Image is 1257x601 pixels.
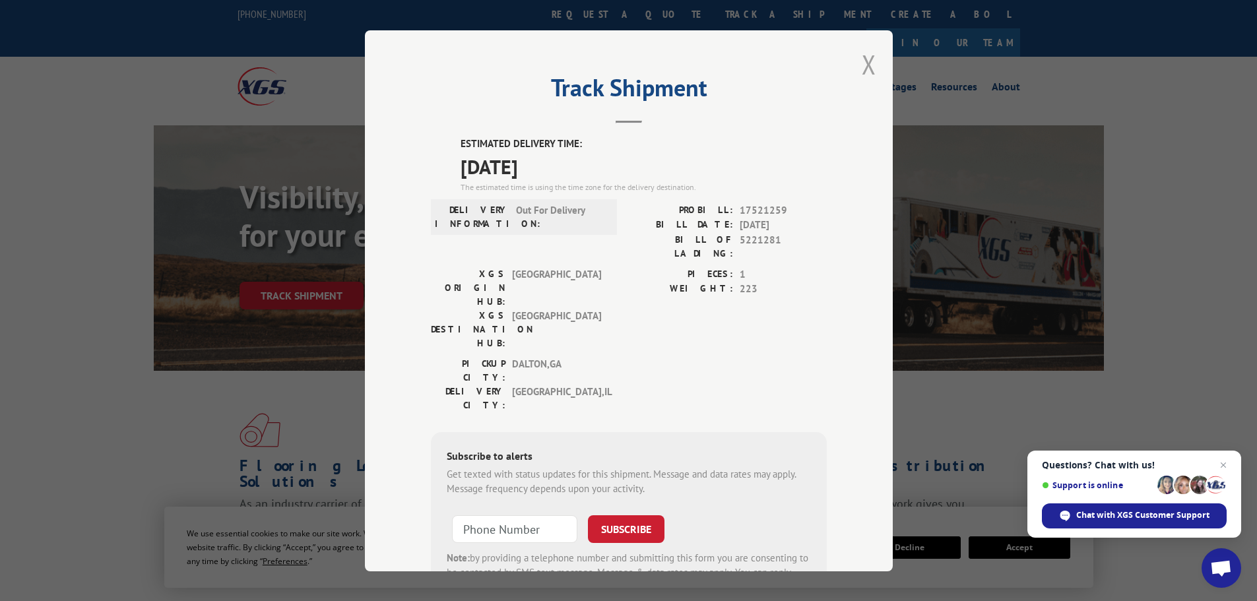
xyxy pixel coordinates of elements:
div: The estimated time is using the time zone for the delivery destination. [461,181,827,193]
span: [DATE] [461,151,827,181]
span: [DATE] [740,218,827,233]
span: Out For Delivery [516,203,605,230]
label: DELIVERY INFORMATION: [435,203,509,230]
input: Phone Number [452,515,577,542]
label: DELIVERY CITY: [431,384,505,412]
div: Chat with XGS Customer Support [1042,503,1227,528]
span: Questions? Chat with us! [1042,460,1227,470]
label: XGS DESTINATION HUB: [431,308,505,350]
span: 223 [740,282,827,297]
label: WEIGHT: [629,282,733,297]
div: Get texted with status updates for this shipment. Message and data rates may apply. Message frequ... [447,466,811,496]
span: [GEOGRAPHIC_DATA] [512,308,601,350]
span: 17521259 [740,203,827,218]
span: 5221281 [740,232,827,260]
span: 1 [740,267,827,282]
span: Close chat [1215,457,1231,473]
label: XGS ORIGIN HUB: [431,267,505,308]
span: Chat with XGS Customer Support [1076,509,1209,521]
label: BILL OF LADING: [629,232,733,260]
label: PICKUP CITY: [431,356,505,384]
span: [GEOGRAPHIC_DATA] [512,267,601,308]
button: Close modal [862,47,876,82]
strong: Note: [447,551,470,563]
label: ESTIMATED DELIVERY TIME: [461,137,827,152]
label: PROBILL: [629,203,733,218]
div: by providing a telephone number and submitting this form you are consenting to be contacted by SM... [447,550,811,595]
span: DALTON , GA [512,356,601,384]
div: Open chat [1202,548,1241,588]
button: SUBSCRIBE [588,515,664,542]
label: PIECES: [629,267,733,282]
h2: Track Shipment [431,79,827,104]
div: Subscribe to alerts [447,447,811,466]
span: [GEOGRAPHIC_DATA] , IL [512,384,601,412]
span: Support is online [1042,480,1153,490]
label: BILL DATE: [629,218,733,233]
